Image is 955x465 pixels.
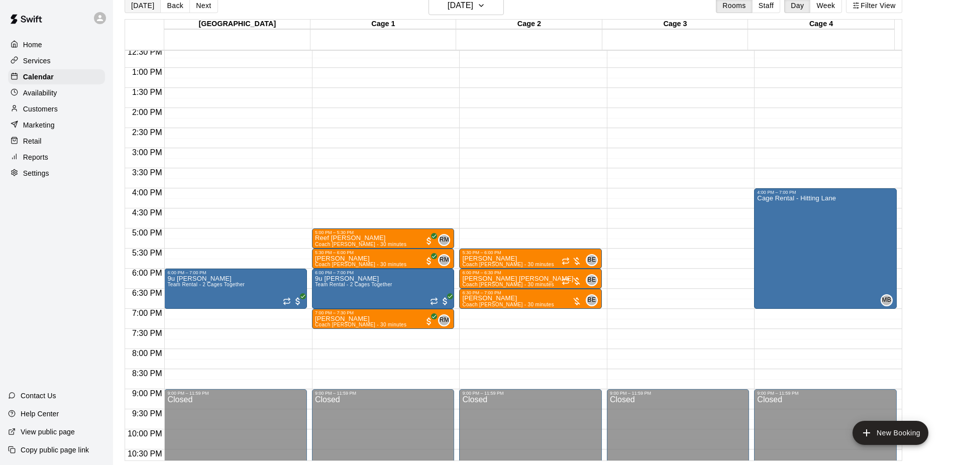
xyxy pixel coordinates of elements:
[8,53,105,68] a: Services
[283,297,291,305] span: Recurring event
[130,108,165,117] span: 2:00 PM
[23,88,57,98] p: Availability
[130,389,165,398] span: 9:00 PM
[125,48,164,56] span: 12:30 PM
[424,316,434,326] span: All customers have paid
[853,421,928,445] button: add
[130,309,165,317] span: 7:00 PM
[130,128,165,137] span: 2:30 PM
[8,118,105,133] a: Marketing
[562,277,570,285] span: Recurring event
[462,262,554,267] span: Coach [PERSON_NAME] - 30 minutes
[315,282,392,287] span: Team Rental - 2 Cages Together
[315,242,406,247] span: Coach [PERSON_NAME] - 30 minutes
[462,250,598,255] div: 5:30 PM – 6:00 PM
[23,72,54,82] p: Calendar
[586,274,598,286] div: Brandon Epperson
[438,254,450,266] div: Rick McCleskey
[130,249,165,257] span: 5:30 PM
[8,134,105,149] a: Retail
[167,391,303,396] div: 9:00 PM – 11:59 PM
[130,409,165,418] span: 9:30 PM
[21,445,89,455] p: Copy public page link
[315,262,406,267] span: Coach [PERSON_NAME] - 30 minutes
[23,168,49,178] p: Settings
[164,269,306,309] div: 6:00 PM – 7:00 PM: Team Rental - 2 Cages Together
[315,250,451,255] div: 5:30 PM – 6:00 PM
[293,296,303,306] span: All customers have paid
[130,208,165,217] span: 4:30 PM
[130,289,165,297] span: 6:30 PM
[23,120,55,130] p: Marketing
[8,69,105,84] a: Calendar
[315,322,406,327] span: Coach [PERSON_NAME] - 30 minutes
[430,297,438,305] span: Recurring event
[754,188,896,309] div: 4:00 PM – 7:00 PM: Cage Rental - Hitting Lane
[130,68,165,76] span: 1:00 PM
[881,294,893,306] div: Mike Boyd
[424,256,434,266] span: All customers have paid
[125,449,164,458] span: 10:30 PM
[23,136,42,146] p: Retail
[8,101,105,117] a: Customers
[315,270,451,275] div: 6:00 PM – 7:00 PM
[8,85,105,100] a: Availability
[130,349,165,358] span: 8:00 PM
[757,190,893,195] div: 4:00 PM – 7:00 PM
[610,391,746,396] div: 9:00 PM – 11:59 PM
[462,302,554,307] span: Coach [PERSON_NAME] - 30 minutes
[130,88,165,96] span: 1:30 PM
[8,150,105,165] a: Reports
[424,236,434,246] span: All customers have paid
[130,329,165,337] span: 7:30 PM
[438,234,450,246] div: Rick McCleskey
[23,104,58,114] p: Customers
[21,391,56,401] p: Contact Us
[440,296,450,306] span: All customers have paid
[130,148,165,157] span: 3:00 PM
[130,228,165,237] span: 5:00 PM
[312,228,454,249] div: 5:00 PM – 5:30 PM: Reef Poff
[440,235,449,245] span: RM
[602,20,749,29] div: Cage 3
[456,20,602,29] div: Cage 2
[310,20,457,29] div: Cage 1
[315,391,451,396] div: 9:00 PM – 11:59 PM
[586,254,598,266] div: Brandon Epperson
[590,254,598,266] span: Brandon Epperson
[462,391,598,396] div: 9:00 PM – 11:59 PM
[21,427,75,437] p: View public page
[315,230,451,235] div: 5:00 PM – 5:30 PM
[312,269,454,309] div: 6:00 PM – 7:00 PM: Team Rental - 2 Cages Together
[125,429,164,438] span: 10:00 PM
[462,290,598,295] div: 6:30 PM – 7:00 PM
[8,166,105,181] a: Settings
[442,254,450,266] span: Rick McCleskey
[130,369,165,378] span: 8:30 PM
[459,269,601,289] div: 6:00 PM – 6:30 PM: Coach Brandon - 30 minutes
[167,270,303,275] div: 6:00 PM – 7:00 PM
[586,294,598,306] div: Brandon Epperson
[757,391,893,396] div: 9:00 PM – 11:59 PM
[167,282,245,287] span: Team Rental - 2 Cages Together
[587,255,596,265] span: BE
[587,275,596,285] span: BE
[562,257,570,265] span: Recurring event
[164,20,310,29] div: [GEOGRAPHIC_DATA]
[440,255,449,265] span: RM
[23,56,51,66] p: Services
[590,294,598,306] span: Brandon Epperson
[882,295,891,305] span: MB
[8,37,105,52] a: Home
[442,314,450,326] span: Rick McCleskey
[748,20,894,29] div: Cage 4
[130,168,165,177] span: 3:30 PM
